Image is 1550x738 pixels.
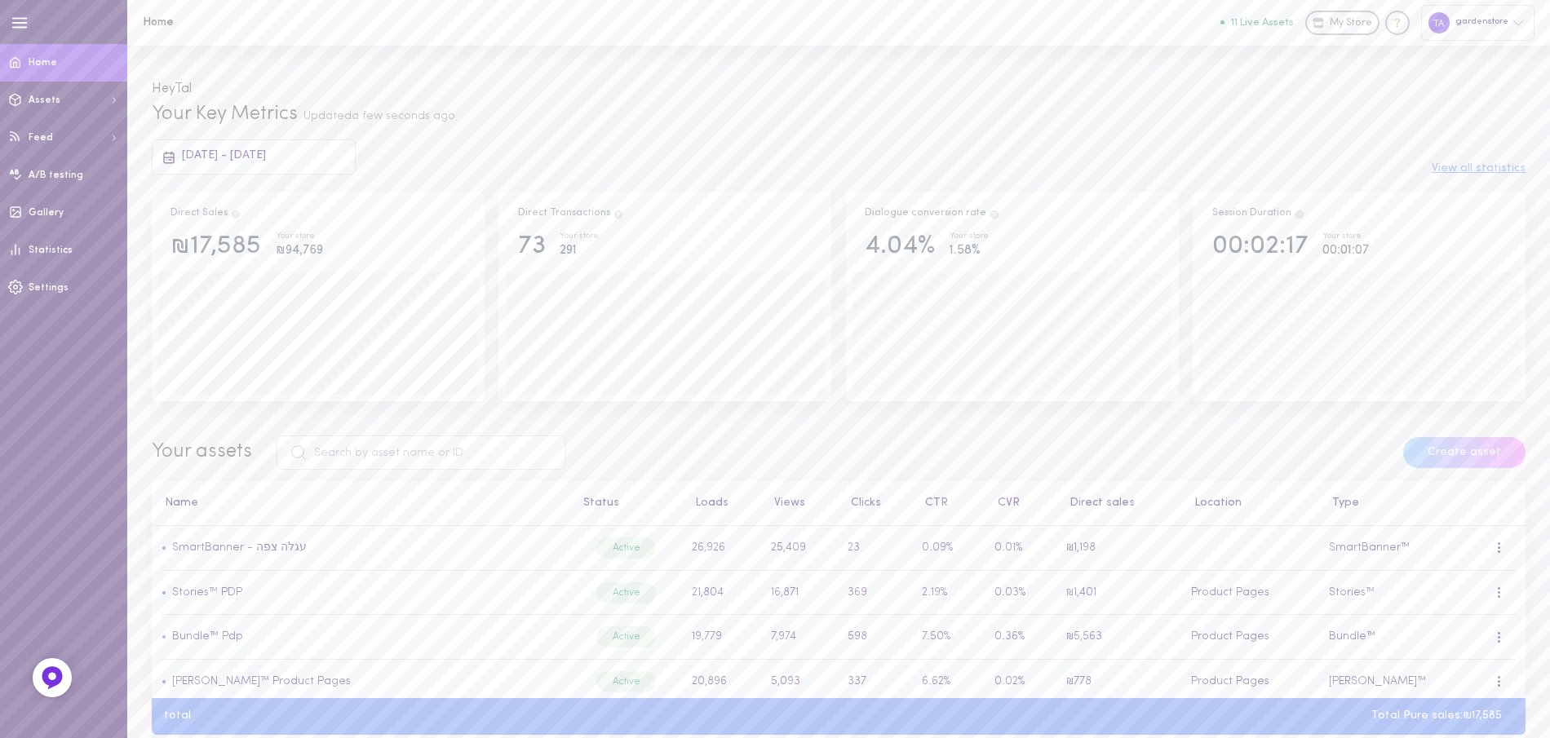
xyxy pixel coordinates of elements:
span: • [162,586,166,599]
div: gardenstore [1421,5,1534,40]
div: 00:01:07 [1322,241,1369,261]
div: Total Pure sales: ₪17,585 [1359,710,1514,722]
input: Search by asset name or ID [277,435,565,470]
a: [PERSON_NAME]™ Product Pages [166,675,351,687]
div: Your store [1322,232,1369,241]
span: • [162,541,166,554]
td: 2.19% [913,570,985,615]
div: 1.58% [950,241,989,261]
td: 6.62% [913,660,985,705]
td: ₪778 [1057,660,1181,705]
td: 20,896 [682,660,761,705]
span: Settings [29,283,69,293]
span: Total transactions from users who clicked on a product through Dialogue assets, and purchased the... [613,208,624,218]
span: Feed [29,133,53,143]
button: Location [1186,497,1242,509]
td: 598 [839,615,913,660]
div: Dialogue conversion rate [865,206,1000,221]
a: SmartBanner - עגלה צפה [172,541,307,554]
div: Direct Sales [170,206,241,221]
button: View all statistics [1432,163,1526,175]
span: Stories™ [1329,586,1375,599]
td: 0.36% [985,615,1056,660]
span: Your Key Metrics [152,104,298,124]
a: My Store [1305,11,1379,35]
button: Create asset [1403,437,1526,468]
span: Direct Sales are the result of users clicking on a product and then purchasing the exact same pro... [230,208,241,218]
td: 21,804 [682,570,761,615]
div: total [152,710,203,722]
span: Your assets [152,442,252,462]
td: 25,409 [761,526,838,571]
td: ₪1,198 [1057,526,1181,571]
span: Product Pages [1191,586,1269,599]
div: Active [596,537,656,559]
td: 0.01% [985,526,1056,571]
button: CVR [990,497,1020,509]
span: Product Pages [1191,630,1269,643]
div: Active [596,582,656,603]
div: ₪94,769 [276,241,323,261]
a: Stories™ PDP [172,586,242,599]
button: CTR [917,497,948,509]
td: 7,974 [761,615,838,660]
td: 19,779 [682,615,761,660]
div: ₪17,585 [170,232,261,261]
button: Name [157,497,198,509]
a: Stories™ PDP [166,586,242,599]
a: SmartBanner - עגלה צפה [166,541,307,554]
span: A/B testing [29,170,83,180]
button: Clicks [843,497,881,509]
td: 0.03% [985,570,1056,615]
div: Your store [560,232,599,241]
a: Bundle™ Pdp [172,630,243,643]
div: Your store [950,232,989,241]
button: Views [766,497,805,509]
td: 5,093 [761,660,838,705]
span: Bundle™ [1329,630,1375,643]
td: 0.09% [913,526,985,571]
button: Type [1324,497,1359,509]
div: 00:02:17 [1212,232,1309,261]
div: 4.04% [865,232,935,261]
div: Knowledge center [1385,11,1410,35]
button: Status [575,497,619,509]
span: Statistics [29,245,73,255]
button: Loads [687,497,728,509]
span: My Store [1330,16,1372,31]
span: SmartBanner™ [1329,541,1410,554]
span: Updated a few seconds ago [303,110,455,122]
span: • [162,630,166,643]
span: Gallery [29,208,64,218]
button: 11 Live Assets [1220,17,1294,28]
button: Direct sales [1061,497,1135,509]
span: Assets [29,95,60,105]
td: 23 [839,526,913,571]
div: Direct Transactions [518,206,624,221]
div: 73 [518,232,546,261]
td: ₪5,563 [1057,615,1181,660]
a: 11 Live Assets [1220,17,1305,29]
div: Active [596,626,656,647]
td: 337 [839,660,913,705]
td: 16,871 [761,570,838,615]
span: Track how your session duration increase once users engage with your Assets [1294,208,1305,218]
td: ₪1,401 [1057,570,1181,615]
td: 26,926 [682,526,761,571]
div: Active [596,671,656,692]
img: Feedback Button [40,665,64,690]
div: 291 [560,241,599,261]
div: Your store [276,232,323,241]
span: Home [29,58,57,68]
a: [PERSON_NAME]™ Product Pages [172,675,351,687]
td: 369 [839,570,913,615]
a: Bundle™ Pdp [166,630,243,643]
h1: Home [143,16,412,29]
span: [DATE] - [DATE] [182,149,266,161]
span: Hey Tal [152,82,192,95]
span: The percentage of users who interacted with one of Dialogue`s assets and ended up purchasing in t... [989,208,1000,218]
td: 7.50% [913,615,985,660]
td: 0.02% [985,660,1056,705]
span: Product Pages [1191,675,1269,687]
div: Session Duration [1212,206,1305,221]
